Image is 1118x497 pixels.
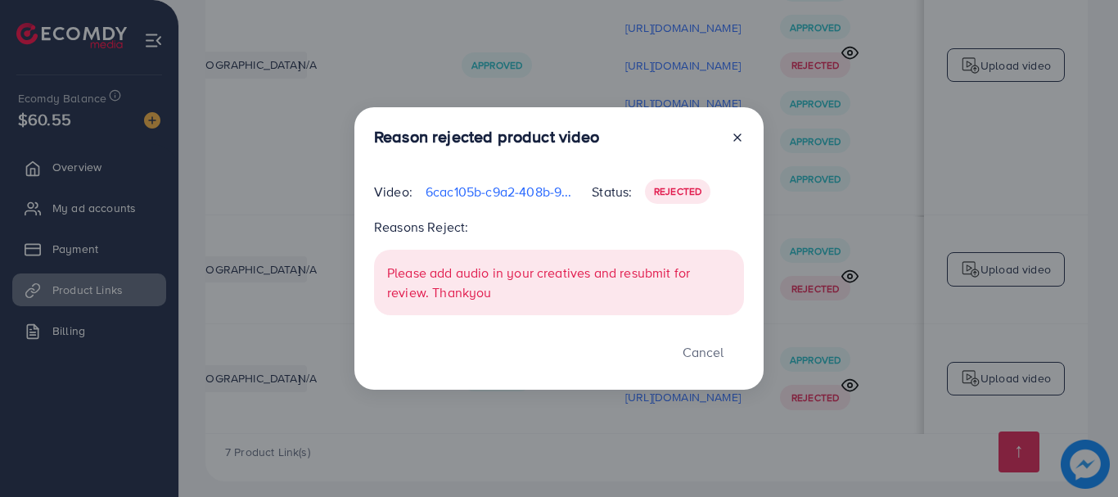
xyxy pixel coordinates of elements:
p: 6cac105b-c9a2-408b-9a45-0ee768fbd27c-1757366980153.mp4 [426,182,579,201]
span: Rejected [654,184,701,198]
button: Cancel [662,335,744,370]
p: Status: [592,182,632,201]
h3: Reason rejected product video [374,127,600,147]
p: Please add audio in your creatives and resubmit for review. Thankyou [387,263,731,302]
p: Reasons Reject: [374,217,744,237]
p: Video: [374,182,412,201]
